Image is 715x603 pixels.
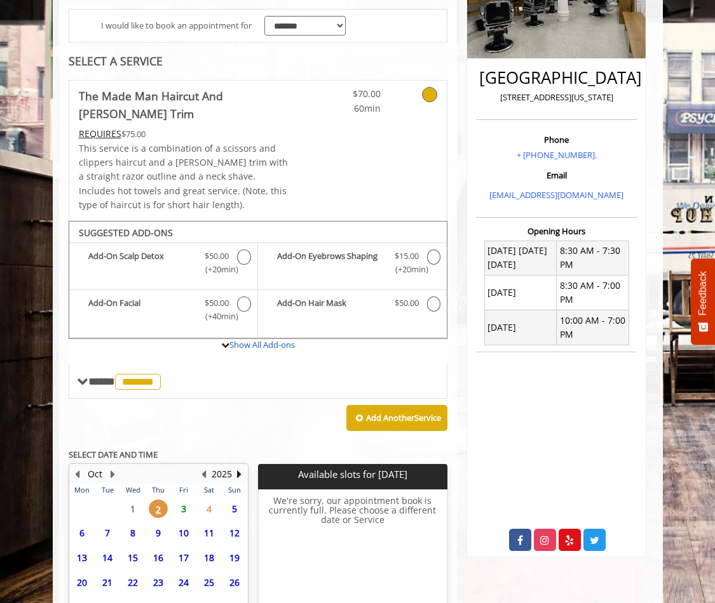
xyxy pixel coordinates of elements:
[120,545,146,570] td: Select day15
[79,127,290,141] div: $75.00
[222,570,247,595] td: Select day26
[489,189,623,201] a: [EMAIL_ADDRESS][DOMAIN_NAME]
[203,310,231,323] span: (+40min )
[484,241,556,275] td: [DATE] [DATE] [DATE]
[479,69,634,87] h2: [GEOGRAPHIC_DATA]
[69,449,158,460] b: SELECT DATE AND TIME
[70,484,95,496] th: Mon
[321,87,381,101] span: $70.00
[205,249,229,263] span: $50.00
[321,102,381,116] span: 60min
[225,548,244,567] span: 19
[200,524,219,542] span: 11
[229,339,295,350] a: Show All Add-ons
[199,467,209,481] button: Previous Year
[225,524,244,542] span: 12
[98,524,117,542] span: 7
[697,271,709,315] span: Feedback
[196,496,222,521] td: Select day4
[76,249,251,279] label: Add-On Scalp Detox
[98,573,117,592] span: 21
[79,87,290,123] b: The Made Man Haircut And [PERSON_NAME] Trim
[149,500,168,518] span: 2
[174,573,193,592] span: 24
[691,258,715,345] button: Feedback - Show survey
[200,500,219,518] span: 4
[72,573,92,592] span: 20
[88,296,197,323] b: Add-On Facial
[263,469,442,480] p: Available slots for [DATE]
[72,524,92,542] span: 6
[277,296,386,312] b: Add-On Hair Mask
[557,241,629,275] td: 8:30 AM - 7:30 PM
[95,570,120,595] td: Select day21
[69,55,448,67] div: SELECT A SERVICE
[174,548,193,567] span: 17
[196,570,222,595] td: Select day25
[174,524,193,542] span: 10
[79,227,173,239] b: SUGGESTED ADD-ONS
[120,570,146,595] td: Select day22
[264,296,440,315] label: Add-On Hair Mask
[212,467,232,481] button: 2025
[392,263,420,276] span: (+20min )
[479,91,634,104] p: [STREET_ADDRESS][US_STATE]
[479,171,634,180] h3: Email
[70,545,95,570] td: Select day13
[222,545,247,570] td: Select day19
[484,275,556,310] td: [DATE]
[366,412,441,423] b: Add Another Service
[146,520,171,545] td: Select day9
[146,484,171,496] th: Thu
[476,227,637,235] h3: Opening Hours
[222,484,247,496] th: Sun
[76,296,251,326] label: Add-On Facial
[196,484,222,496] th: Sat
[200,548,219,567] span: 18
[69,221,448,339] div: The Made Man Haircut And Beard Trim Add-onS
[557,310,629,345] td: 10:00 AM - 7:00 PM
[264,249,440,279] label: Add-On Eyebrows Shaping
[395,296,419,310] span: $50.00
[72,548,92,567] span: 13
[222,496,247,521] td: Select day5
[146,496,171,521] td: Select day2
[203,263,231,276] span: (+20min )
[235,467,245,481] button: Next Year
[222,520,247,545] td: Select day12
[95,520,120,545] td: Select day7
[123,524,142,542] span: 8
[79,128,121,140] span: This service needs some Advance to be paid before we block your appointment
[120,484,146,496] th: Wed
[395,249,419,263] span: $15.00
[200,573,219,592] span: 25
[88,467,102,481] button: Oct
[95,545,120,570] td: Select day14
[88,249,197,276] b: Add-On Scalp Detox
[101,19,252,32] span: I would like to book an appointment for
[225,500,244,518] span: 5
[205,296,229,310] span: $50.00
[277,249,386,276] b: Add-On Eyebrows Shaping
[123,573,142,592] span: 22
[174,500,193,518] span: 3
[171,496,196,521] td: Select day3
[484,310,556,345] td: [DATE]
[72,467,83,481] button: Previous Month
[225,573,244,592] span: 26
[517,149,597,161] a: + [PHONE_NUMBER].
[171,520,196,545] td: Select day10
[479,135,634,144] h3: Phone
[171,545,196,570] td: Select day17
[346,405,447,432] button: Add AnotherService
[557,275,629,310] td: 8:30 AM - 7:00 PM
[70,570,95,595] td: Select day20
[146,570,171,595] td: Select day23
[171,484,196,496] th: Fri
[70,520,95,545] td: Select day6
[123,548,142,567] span: 15
[149,548,168,567] span: 16
[196,520,222,545] td: Select day11
[149,573,168,592] span: 23
[95,484,120,496] th: Tue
